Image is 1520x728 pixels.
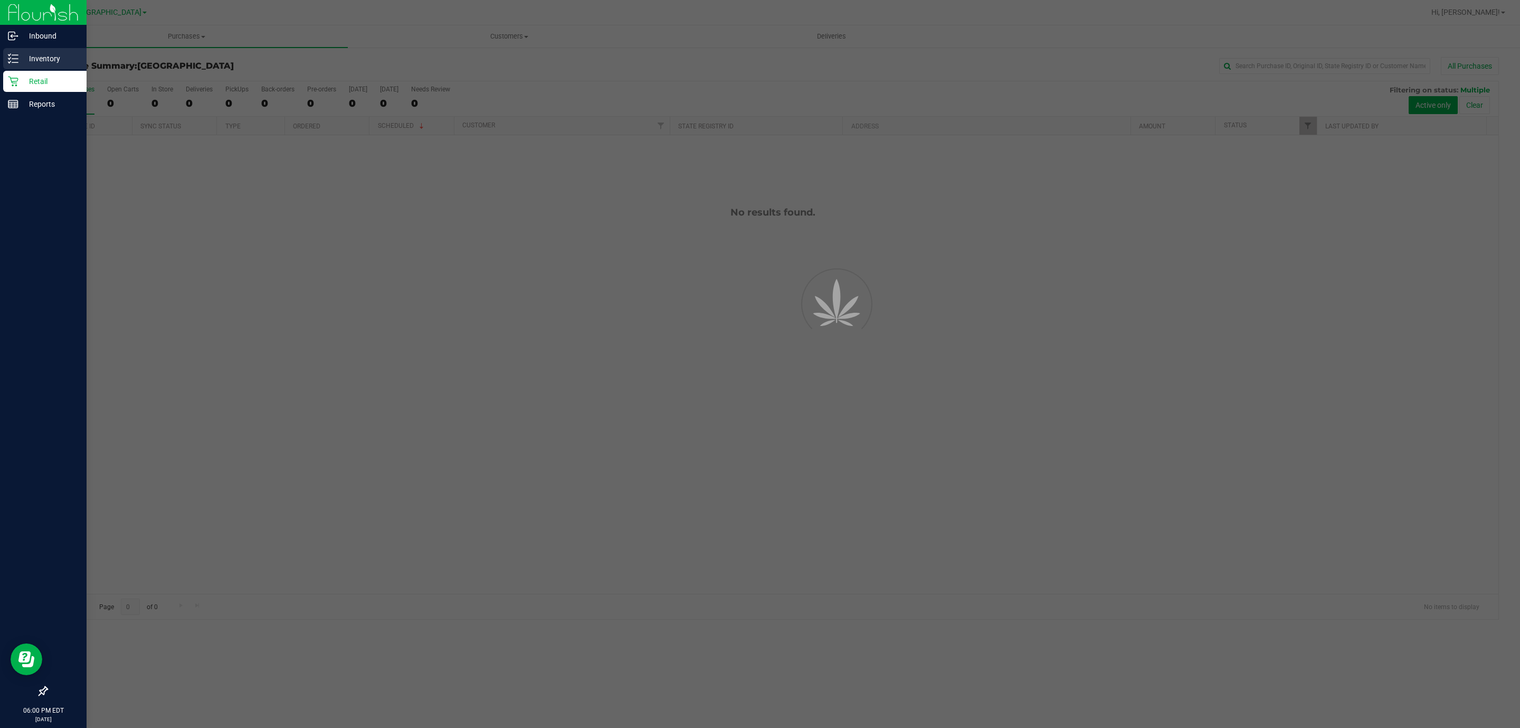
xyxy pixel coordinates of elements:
[5,715,82,723] p: [DATE]
[8,31,18,41] inline-svg: Inbound
[8,53,18,64] inline-svg: Inventory
[11,643,42,675] iframe: Resource center
[8,99,18,109] inline-svg: Reports
[18,75,82,88] p: Retail
[18,52,82,65] p: Inventory
[18,30,82,42] p: Inbound
[5,706,82,715] p: 06:00 PM EDT
[18,98,82,110] p: Reports
[8,76,18,87] inline-svg: Retail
